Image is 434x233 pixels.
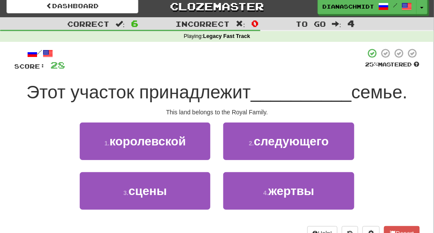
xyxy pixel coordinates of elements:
[236,20,245,28] span: :
[128,184,167,198] span: сцены
[131,18,138,28] span: 6
[109,135,186,148] span: королевской
[123,189,128,196] small: 3 .
[347,18,355,28] span: 4
[67,19,109,28] span: Correct
[365,61,378,68] span: 25 %
[393,2,397,8] span: /
[223,123,354,160] button: 2.следующего
[269,184,315,198] span: жертвы
[251,18,259,28] span: 0
[254,135,329,148] span: следующего
[296,19,326,28] span: To go
[322,3,374,10] span: DianaSchmidt
[80,123,210,160] button: 1.королевской
[263,189,269,196] small: 4 .
[15,48,66,59] div: /
[223,172,354,210] button: 4.жертвы
[15,108,420,116] div: This land belongs to the Royal Family.
[249,140,254,147] small: 2 .
[332,20,341,28] span: :
[15,63,46,70] span: Score:
[104,140,109,147] small: 1 .
[351,82,407,102] span: семье.
[251,82,352,102] span: __________
[51,60,66,70] span: 28
[116,20,125,28] span: :
[365,61,420,69] div: Mastered
[175,19,230,28] span: Incorrect
[80,172,210,210] button: 3.сцены
[26,82,251,102] span: Этот участок принадлежит
[203,33,250,39] strong: Legacy Fast Track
